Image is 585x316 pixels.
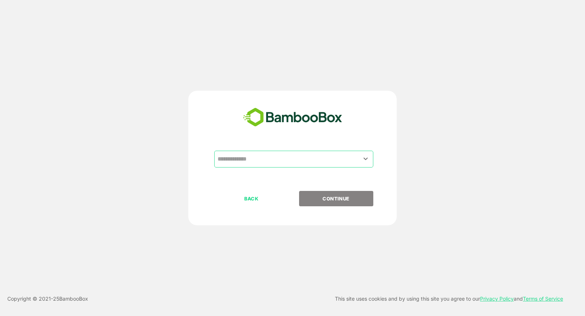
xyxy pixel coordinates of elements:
img: bamboobox [239,105,346,129]
p: BACK [215,195,288,203]
a: Privacy Policy [480,296,514,302]
p: CONTINUE [299,195,373,203]
button: Open [361,154,371,164]
a: Terms of Service [523,296,563,302]
button: CONTINUE [299,191,373,206]
button: BACK [214,191,288,206]
p: Copyright © 2021- 25 BambooBox [7,294,88,303]
p: This site uses cookies and by using this site you agree to our and [335,294,563,303]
